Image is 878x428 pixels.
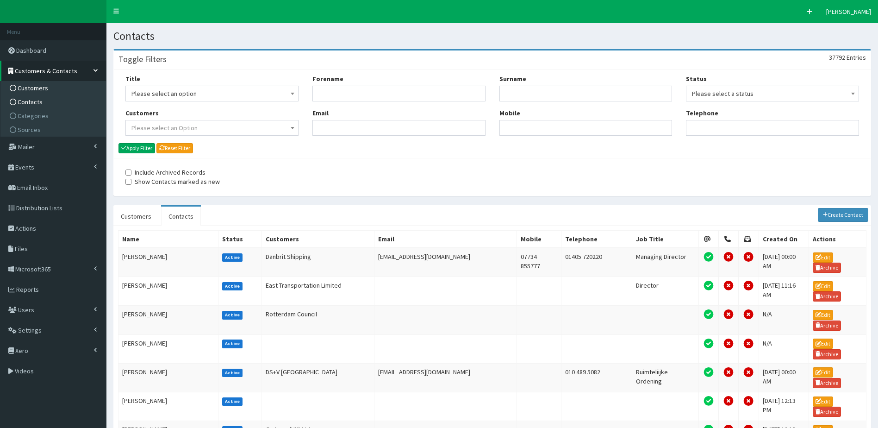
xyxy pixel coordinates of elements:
th: Customers [262,230,374,248]
label: Active [222,311,243,319]
td: DS+V [GEOGRAPHIC_DATA] [262,363,374,392]
th: Telephone Permission [719,230,739,248]
label: Active [222,397,243,406]
label: Telephone [686,108,718,118]
label: Include Archived Records [125,168,205,177]
span: Please select a status [686,86,859,101]
span: Distribution Lists [16,204,62,212]
label: Active [222,282,243,290]
span: Videos [15,367,34,375]
span: [PERSON_NAME] [826,7,871,16]
td: [DATE] 11:16 AM [759,277,809,306]
label: Mobile [499,108,520,118]
span: Dashboard [16,46,46,55]
td: [PERSON_NAME] [118,363,218,392]
label: Active [222,369,243,377]
h3: Toggle Filters [118,55,167,63]
td: [PERSON_NAME] [118,392,218,421]
span: Customers [18,84,48,92]
a: Create Contact [818,208,869,222]
td: Director [632,277,699,306]
span: Please select a status [692,87,853,100]
td: East Transportation Limited [262,277,374,306]
span: Please select an option [131,87,293,100]
a: Edit [813,339,833,349]
td: [EMAIL_ADDRESS][DOMAIN_NAME] [374,248,517,277]
th: Job Title [632,230,699,248]
td: Ruimteliijke Ordening [632,363,699,392]
span: Xero [15,346,28,355]
label: Email [312,108,329,118]
span: Settings [18,326,42,334]
label: Surname [499,74,526,83]
td: [EMAIL_ADDRESS][DOMAIN_NAME] [374,363,517,392]
a: Archive [813,378,841,388]
a: Categories [3,109,106,123]
span: Customers & Contacts [15,67,77,75]
input: Show Contacts marked as new [125,179,131,185]
td: [DATE] 00:00 AM [759,248,809,277]
h1: Contacts [113,30,871,42]
span: Categories [18,112,49,120]
td: [PERSON_NAME] [118,306,218,334]
td: Rotterdam Council [262,306,374,334]
th: Email Permission [698,230,718,248]
a: Archive [813,407,841,417]
span: Contacts [18,98,43,106]
a: Edit [813,310,833,320]
span: Events [15,163,34,171]
button: Apply Filter [118,143,155,153]
span: Mailer [18,143,35,151]
label: Status [686,74,707,83]
span: Users [18,306,34,314]
td: [PERSON_NAME] [118,334,218,363]
td: 01405 720220 [561,248,632,277]
a: Archive [813,321,841,331]
a: Contacts [161,207,201,226]
a: Edit [813,367,833,378]
td: [DATE] 12:13 PM [759,392,809,421]
th: Status [218,230,262,248]
a: Archive [813,291,841,302]
td: [PERSON_NAME] [118,248,218,277]
th: Email [374,230,517,248]
span: Actions [15,224,36,233]
td: N/A [759,334,809,363]
span: Please select an Option [131,124,198,132]
th: Mobile [517,230,561,248]
label: Active [222,253,243,262]
span: Please select an option [125,86,299,101]
a: Edit [813,397,833,407]
td: 07734 855777 [517,248,561,277]
span: Entries [847,53,866,62]
a: Edit [813,281,833,291]
span: Microsoft365 [15,265,51,273]
a: Contacts [3,95,106,109]
input: Include Archived Records [125,170,131,176]
a: Edit [813,252,833,263]
span: 37792 [829,53,845,62]
th: Telephone [561,230,632,248]
span: Sources [18,126,41,134]
label: Active [222,340,243,348]
span: Reports [16,285,39,294]
a: Archive [813,263,841,273]
a: Customers [113,207,159,226]
label: Show Contacts marked as new [125,177,220,186]
td: 010 489 5082 [561,363,632,392]
td: Managing Director [632,248,699,277]
label: Title [125,74,140,83]
td: Danbrit Shipping [262,248,374,277]
a: Customers [3,81,106,95]
td: N/A [759,306,809,334]
span: Email Inbox [17,183,48,192]
a: Sources [3,123,106,137]
label: Customers [125,108,159,118]
th: Name [118,230,218,248]
td: [DATE] 00:00 AM [759,363,809,392]
th: Created On [759,230,809,248]
td: [PERSON_NAME] [118,277,218,306]
label: Forename [312,74,343,83]
th: Actions [809,230,866,248]
th: Post Permission [739,230,759,248]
